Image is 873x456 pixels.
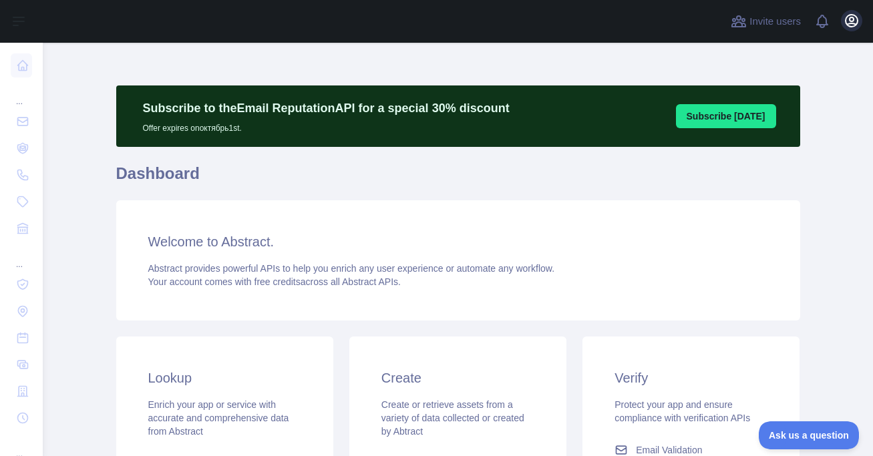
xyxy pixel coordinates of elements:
[148,263,555,274] span: Abstract provides powerful APIs to help you enrich any user experience or automate any workflow.
[749,14,801,29] span: Invite users
[676,104,776,128] button: Subscribe [DATE]
[148,276,401,287] span: Your account comes with across all Abstract APIs.
[11,80,32,107] div: ...
[254,276,301,287] span: free credits
[148,399,289,437] span: Enrich your app or service with accurate and comprehensive data from Abstract
[143,99,510,118] p: Subscribe to the Email Reputation API for a special 30 % discount
[381,369,534,387] h3: Create
[116,163,800,195] h1: Dashboard
[728,11,804,32] button: Invite users
[11,243,32,270] div: ...
[143,118,510,134] p: Offer expires on октябрь 1st.
[148,369,301,387] h3: Lookup
[381,399,524,437] span: Create or retrieve assets from a variety of data collected or created by Abtract
[615,399,750,423] span: Protect your app and ensure compliance with verification APIs
[148,232,768,251] h3: Welcome to Abstract.
[759,421,860,449] iframe: Toggle Customer Support
[615,369,767,387] h3: Verify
